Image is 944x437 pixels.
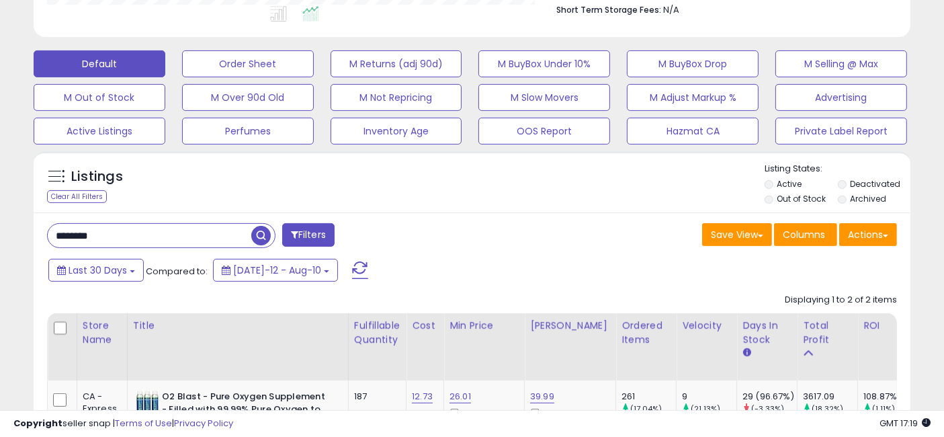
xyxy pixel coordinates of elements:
button: Filters [282,223,335,247]
label: Active [777,178,802,190]
label: Out of Stock [777,193,826,204]
div: Store Name [83,319,122,347]
img: 51KmcOysYqL._SL40_.jpg [136,391,159,418]
div: Fulfillable Quantity [354,319,400,347]
button: Perfumes [182,118,314,145]
a: 26.01 [449,390,471,403]
button: Hazmat CA [627,118,759,145]
button: M Out of Stock [34,84,165,111]
div: ROI [863,319,912,333]
div: Min Price [449,319,519,333]
div: 29 (96.67%) [742,391,797,403]
span: [DATE]-12 - Aug-10 [233,264,321,277]
button: M Returns (adj 90d) [331,50,462,77]
a: Privacy Policy [174,417,233,430]
button: Save View [702,223,772,246]
button: [DATE]-12 - Aug-10 [213,259,338,282]
div: Velocity [682,319,731,333]
label: Deactivated [851,178,901,190]
div: 108.87% [863,391,918,403]
span: Last 30 Days [69,264,127,277]
button: Private Label Report [775,118,907,145]
span: 2025-09-10 17:19 GMT [879,417,931,430]
button: M Adjust Markup % [627,84,759,111]
a: Terms of Use [115,417,172,430]
button: Default [34,50,165,77]
button: Active Listings [34,118,165,145]
div: Total Profit [803,319,852,347]
div: [PERSON_NAME] [530,319,610,333]
a: 12.73 [412,390,433,403]
span: Columns [783,228,825,241]
button: Inventory Age [331,118,462,145]
strong: Copyright [13,417,62,430]
div: seller snap | | [13,418,233,430]
button: Order Sheet [182,50,314,77]
b: Short Term Storage Fees: [556,4,661,15]
button: M BuyBox Drop [627,50,759,77]
button: Columns [774,223,837,246]
div: 261 [621,391,676,403]
small: Days In Stock. [742,347,750,359]
span: Compared to: [146,265,208,278]
div: 3617.09 [803,391,857,403]
div: 187 [354,391,396,403]
div: Displaying 1 to 2 of 2 items [785,294,897,307]
div: Cost [412,319,438,333]
span: N/A [663,3,679,16]
button: Advertising [775,84,907,111]
button: OOS Report [478,118,610,145]
button: M Slow Movers [478,84,610,111]
p: Listing States: [765,163,910,175]
div: Ordered Items [621,319,671,347]
a: 39.99 [530,390,554,403]
button: Last 30 Days [48,259,144,282]
button: M Not Repricing [331,84,462,111]
div: Clear All Filters [47,190,107,203]
div: 9 [682,391,736,403]
label: Archived [851,193,887,204]
h5: Listings [71,167,123,186]
div: Days In Stock [742,319,791,347]
button: M Selling @ Max [775,50,907,77]
button: M Over 90d Old [182,84,314,111]
div: Title [133,319,343,333]
button: M BuyBox Under 10% [478,50,610,77]
button: Actions [839,223,897,246]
